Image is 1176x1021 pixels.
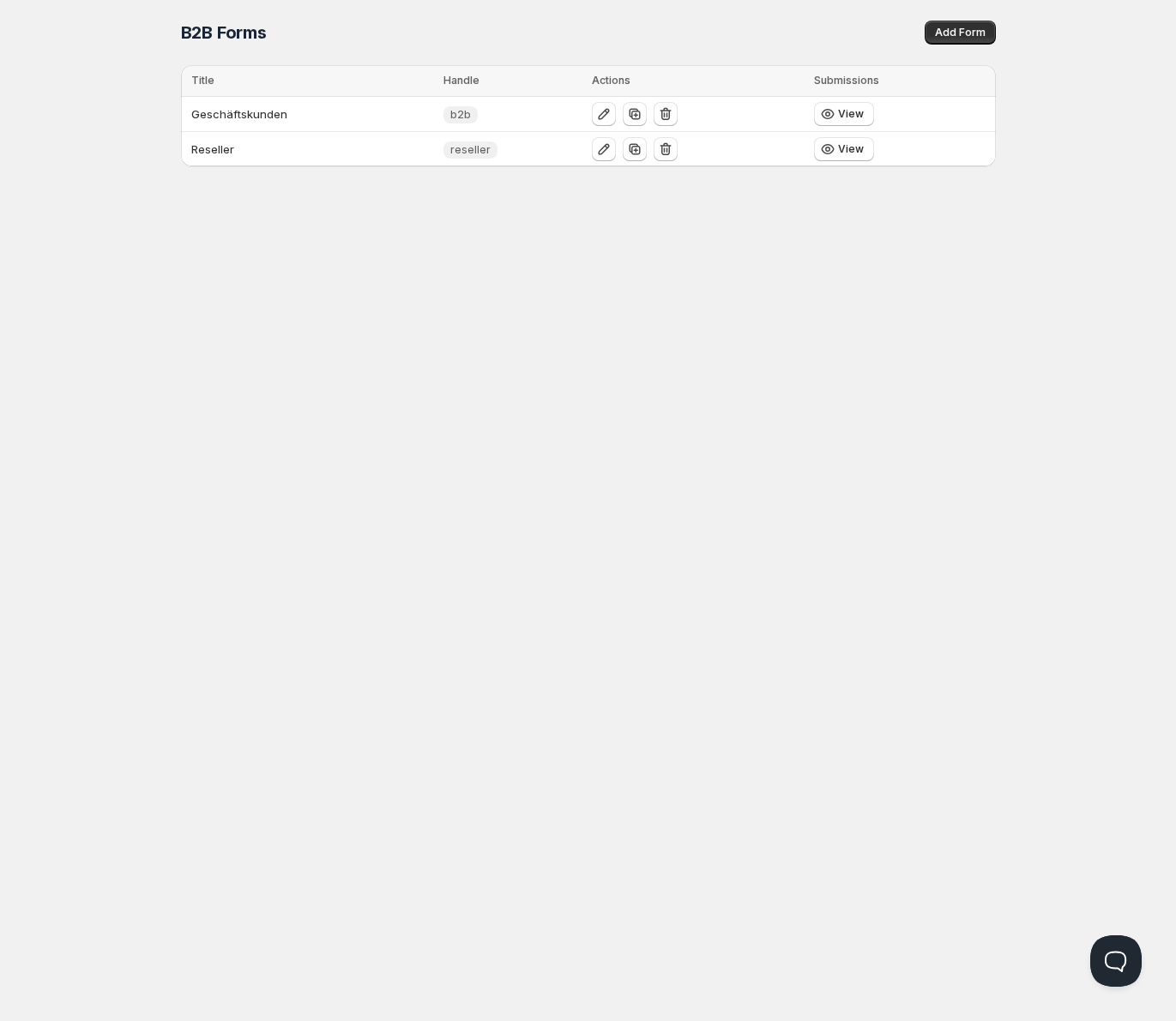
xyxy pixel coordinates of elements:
button: Add Form [925,21,996,45]
span: Actions [592,74,630,87]
iframe: Help Scout Beacon - Open [1090,935,1142,987]
button: View [814,102,874,126]
span: Title [191,74,214,87]
span: B2B Forms [181,22,267,43]
span: reseller [450,143,491,157]
span: Handle [443,74,479,87]
span: Submissions [814,74,879,87]
button: View [814,137,874,161]
td: Reseller [181,132,438,167]
span: Add Form [935,26,986,39]
span: b2b [450,108,471,122]
span: View [838,107,864,121]
td: Geschäftskunden [181,97,438,132]
span: View [838,142,864,156]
